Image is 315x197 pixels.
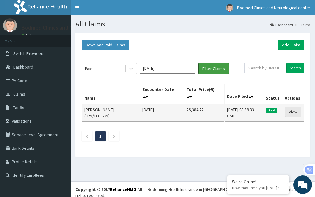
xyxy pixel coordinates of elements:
button: Download Paid Claims [82,40,129,50]
strong: Copyright © 2017 . [75,187,138,192]
a: Next page [113,133,115,139]
th: Status [263,84,282,104]
th: Encounter Date [140,84,184,104]
span: Dashboard [13,64,33,70]
span: Claims [13,91,25,97]
span: Paid [266,108,277,113]
div: Paid [85,65,93,72]
a: Add Claim [278,40,304,50]
p: How may I help you today? [232,185,284,191]
a: Online [22,33,36,38]
a: Previous page [86,133,88,139]
th: Actions [282,84,304,104]
input: Select Month and Year [140,63,195,74]
td: [PERSON_NAME] (LRA/10032/A) [82,104,140,122]
th: Total Price(₦) [184,84,225,104]
input: Search [286,63,304,73]
div: Redefining Heath Insurance in [GEOGRAPHIC_DATA] using Telemedicine and Data Science! [148,186,310,192]
span: Tariffs [13,105,24,110]
img: User Image [226,4,233,12]
th: Name [82,84,140,104]
td: [DATE] [140,104,184,122]
div: We're Online! [232,179,284,184]
p: Bodmed Clinics and Neurological center [22,25,118,30]
span: Bodmed Clinics and Neurological center [237,5,310,10]
a: RelianceHMO [110,187,136,192]
a: Dashboard [270,22,293,27]
li: Claims [293,22,310,27]
img: User Image [3,18,17,32]
button: Filter Claims [198,63,229,74]
th: Date Filed [224,84,263,104]
input: Search by HMO ID [244,63,284,73]
a: View [285,107,301,117]
a: Page 1 is your current page [99,133,102,139]
h1: All Claims [75,20,310,28]
td: [DATE] 08:39:33 GMT [224,104,263,122]
td: 26,384.72 [184,104,225,122]
span: Switch Providers [13,51,45,56]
